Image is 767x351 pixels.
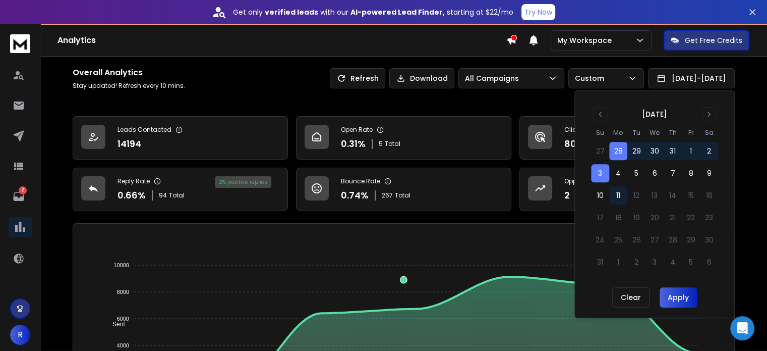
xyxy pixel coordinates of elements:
p: 0.31 % [341,137,366,151]
span: 267 [382,191,393,199]
a: Bounce Rate0.74%267Total [296,168,511,211]
a: Click Rate80.00%4Total [519,116,735,160]
button: 30 [645,142,664,160]
a: Leads Contacted14194 [73,116,288,160]
p: My Workspace [557,35,616,45]
button: 5 [627,164,645,182]
button: 7 [664,164,682,182]
button: Download [389,68,454,88]
button: 8 [682,164,700,182]
p: Click Rate [564,126,595,134]
th: Thursday [664,127,682,138]
p: Leads Contacted [117,126,171,134]
p: All Campaigns [465,73,523,83]
span: 5 [379,140,383,148]
button: [DATE]-[DATE] [648,68,735,88]
th: Tuesday [627,127,645,138]
button: Clear [612,287,650,308]
h1: Overall Analytics [73,67,185,79]
button: Try Now [521,4,555,20]
div: [DATE] [642,109,667,119]
p: 2 [564,188,570,203]
button: 9 [700,164,718,182]
p: Download [410,73,448,83]
p: Get only with our starting at $22/mo [233,7,513,17]
a: Opportunities2$1100 [519,168,735,211]
th: Sunday [591,127,609,138]
span: Total [385,140,400,148]
p: Stay updated! Refresh every 10 mins. [73,82,185,90]
span: Total [169,191,185,199]
a: Open Rate0.31%5Total [296,116,511,160]
p: 2 [19,186,27,194]
button: R [10,325,30,345]
button: 6 [645,164,664,182]
span: 94 [159,191,167,199]
button: 31 [664,142,682,160]
p: 80.00 % [564,137,599,151]
p: 0.74 % [341,188,369,203]
span: Total [395,191,410,199]
th: Wednesday [645,127,664,138]
th: Friday [682,127,700,138]
th: Monday [609,127,627,138]
button: Get Free Credits [664,30,749,51]
p: Reply Rate [117,177,150,185]
button: 10 [591,186,609,205]
button: Refresh [330,68,385,88]
tspan: 6000 [117,316,129,322]
p: Opportunities [564,177,605,185]
p: Try Now [524,7,552,17]
button: 4 [609,164,627,182]
strong: verified leads [265,7,318,17]
p: Open Rate [341,126,373,134]
a: Reply Rate0.66%94Total2% positive replies [73,168,288,211]
p: Refresh [350,73,379,83]
button: Apply [660,287,697,308]
button: 3 [591,164,609,182]
button: 1 [682,142,700,160]
button: 2 [700,142,718,160]
p: 14194 [117,137,141,151]
p: Bounce Rate [341,177,380,185]
span: Sent [105,321,125,328]
img: logo [10,34,30,53]
strong: AI-powered Lead Finder, [350,7,445,17]
button: Go to next month [702,107,716,121]
div: Open Intercom Messenger [730,316,754,340]
button: 28 [609,142,627,160]
tspan: 8000 [117,289,129,295]
p: Get Free Credits [685,35,742,45]
p: 0.66 % [117,188,146,203]
a: 2 [9,186,29,207]
button: 27 [591,142,609,160]
tspan: 10000 [113,262,129,268]
button: 29 [627,142,645,160]
button: Go to previous month [593,107,607,121]
p: Custom [575,73,608,83]
div: 2 % positive replies [215,176,271,188]
th: Saturday [700,127,718,138]
button: 11 [609,186,627,205]
tspan: 4000 [117,342,129,348]
h1: Analytics [57,34,506,46]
